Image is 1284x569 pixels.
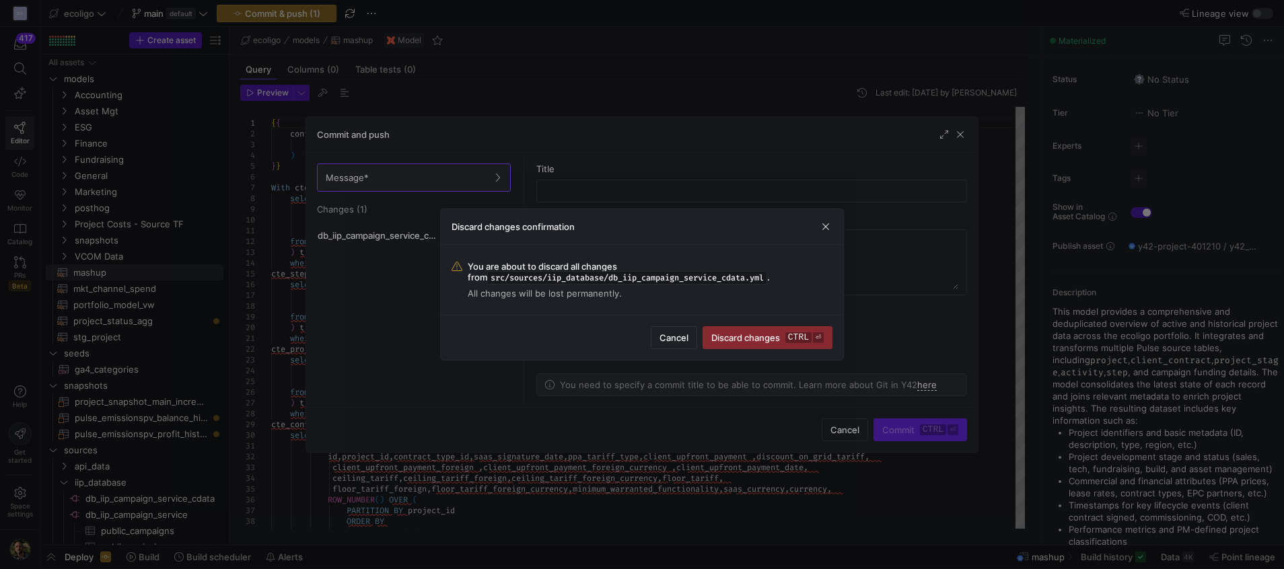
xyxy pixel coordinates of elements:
[659,332,688,343] span: Cancel
[711,332,824,343] span: Discard changes
[487,271,767,284] span: src/sources/iip_database/db_iip_campaign_service_cdata.yml
[452,221,575,232] h3: Discard changes confirmation
[468,261,832,282] span: You are about to discard all changes from .
[703,326,832,349] button: Discard changesctrl⏎
[651,326,697,349] button: Cancel
[813,332,824,343] kbd: ⏎
[468,288,832,299] span: All changes will be lost permanently.
[785,332,812,343] kbd: ctrl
